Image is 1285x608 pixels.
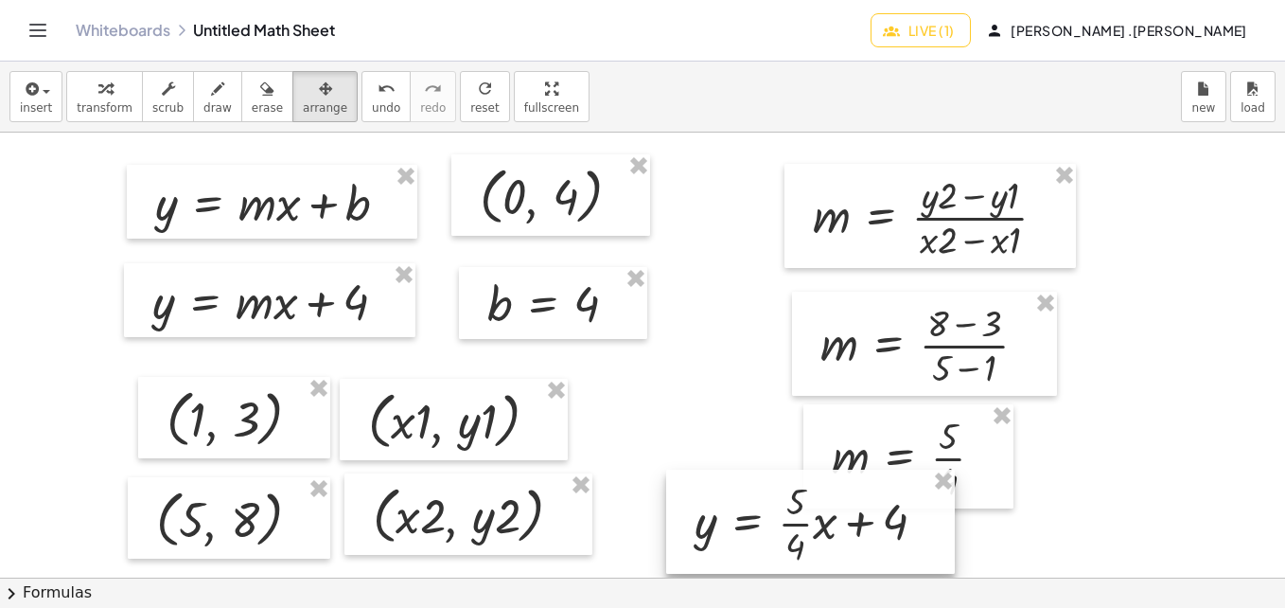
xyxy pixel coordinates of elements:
[152,101,184,115] span: scrub
[514,71,590,122] button: fullscreen
[292,71,358,122] button: arrange
[410,71,456,122] button: redoredo
[470,101,499,115] span: reset
[476,78,494,100] i: refresh
[372,101,400,115] span: undo
[1181,71,1226,122] button: new
[252,101,283,115] span: erase
[193,71,242,122] button: draw
[241,71,293,122] button: erase
[990,22,1247,39] span: [PERSON_NAME] .[PERSON_NAME]
[1230,71,1276,122] button: load
[378,78,396,100] i: undo
[142,71,194,122] button: scrub
[303,101,347,115] span: arrange
[20,101,52,115] span: insert
[9,71,62,122] button: insert
[460,71,509,122] button: refreshreset
[1192,101,1216,115] span: new
[524,101,579,115] span: fullscreen
[361,71,411,122] button: undoundo
[424,78,442,100] i: redo
[887,22,954,39] span: Live (1)
[871,13,970,47] button: Live (1)
[76,21,170,40] a: Whiteboards
[77,101,132,115] span: transform
[1241,101,1265,115] span: load
[975,13,1262,47] button: [PERSON_NAME] .[PERSON_NAME]
[23,15,53,45] button: Toggle navigation
[420,101,446,115] span: redo
[203,101,232,115] span: draw
[66,71,143,122] button: transform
